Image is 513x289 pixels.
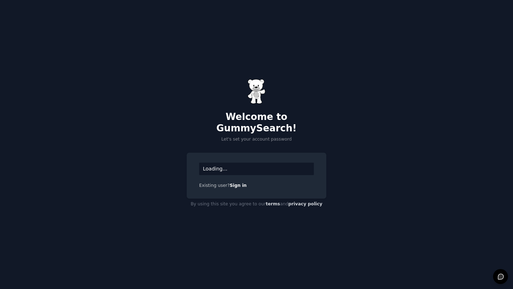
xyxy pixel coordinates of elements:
[187,199,326,210] div: By using this site you agree to our and
[288,201,322,206] a: privacy policy
[187,136,326,143] p: Let's set your account password
[230,183,247,188] a: Sign in
[248,79,265,104] img: Gummy Bear
[187,111,326,134] h2: Welcome to GummySearch!
[199,163,314,175] div: Loading...
[199,183,230,188] span: Existing user?
[266,201,280,206] a: terms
